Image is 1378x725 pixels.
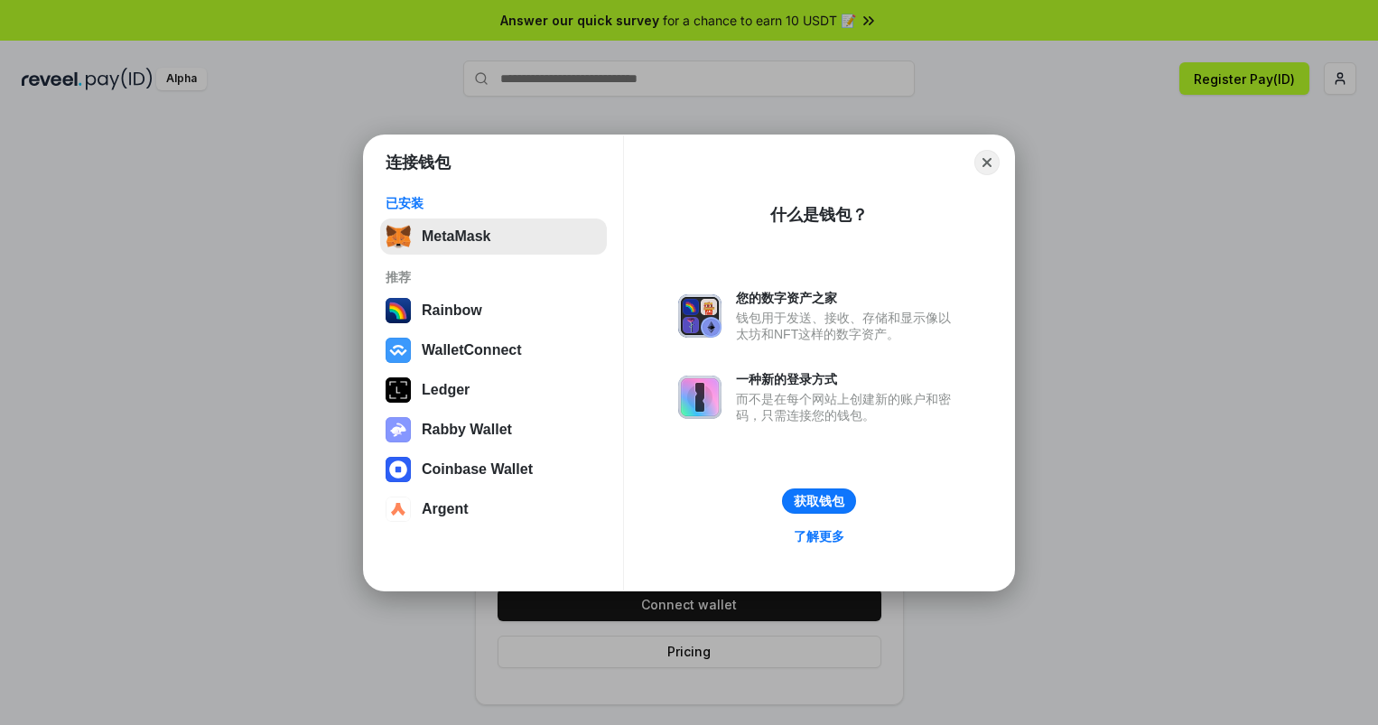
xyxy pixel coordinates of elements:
button: Rainbow [380,293,607,329]
img: svg+xml,%3Csvg%20width%3D%22120%22%20height%3D%22120%22%20viewBox%3D%220%200%20120%20120%22%20fil... [386,298,411,323]
h1: 连接钱包 [386,152,451,173]
div: WalletConnect [422,342,522,358]
img: svg+xml,%3Csvg%20xmlns%3D%22http%3A%2F%2Fwww.w3.org%2F2000%2Fsvg%22%20fill%3D%22none%22%20viewBox... [386,417,411,442]
img: svg+xml,%3Csvg%20fill%3D%22none%22%20height%3D%2233%22%20viewBox%3D%220%200%2035%2033%22%20width%... [386,224,411,249]
div: Ledger [422,382,470,398]
div: 您的数字资产之家 [736,290,960,306]
div: 获取钱包 [794,493,844,509]
img: svg+xml,%3Csvg%20xmlns%3D%22http%3A%2F%2Fwww.w3.org%2F2000%2Fsvg%22%20fill%3D%22none%22%20viewBox... [678,294,722,338]
div: Coinbase Wallet [422,461,533,478]
img: svg+xml,%3Csvg%20width%3D%2228%22%20height%3D%2228%22%20viewBox%3D%220%200%2028%2028%22%20fill%3D... [386,338,411,363]
img: svg+xml,%3Csvg%20xmlns%3D%22http%3A%2F%2Fwww.w3.org%2F2000%2Fsvg%22%20fill%3D%22none%22%20viewBox... [678,376,722,419]
img: svg+xml,%3Csvg%20width%3D%2228%22%20height%3D%2228%22%20viewBox%3D%220%200%2028%2028%22%20fill%3D... [386,457,411,482]
button: Argent [380,491,607,527]
div: MetaMask [422,228,490,245]
img: svg+xml,%3Csvg%20width%3D%2228%22%20height%3D%2228%22%20viewBox%3D%220%200%2028%2028%22%20fill%3D... [386,497,411,522]
a: 了解更多 [783,525,855,548]
img: svg+xml,%3Csvg%20xmlns%3D%22http%3A%2F%2Fwww.w3.org%2F2000%2Fsvg%22%20width%3D%2228%22%20height%3... [386,377,411,403]
button: 获取钱包 [782,488,856,514]
div: Rainbow [422,302,482,319]
button: Ledger [380,372,607,408]
div: Argent [422,501,469,517]
button: Rabby Wallet [380,412,607,448]
button: MetaMask [380,218,607,255]
button: WalletConnect [380,332,607,368]
button: Close [974,150,1000,175]
div: 一种新的登录方式 [736,371,960,387]
div: Rabby Wallet [422,422,512,438]
div: 了解更多 [794,528,844,544]
div: 推荐 [386,269,601,285]
div: 而不是在每个网站上创建新的账户和密码，只需连接您的钱包。 [736,391,960,423]
div: 已安装 [386,195,601,211]
button: Coinbase Wallet [380,451,607,488]
div: 什么是钱包？ [770,204,868,226]
div: 钱包用于发送、接收、存储和显示像以太坊和NFT这样的数字资产。 [736,310,960,342]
